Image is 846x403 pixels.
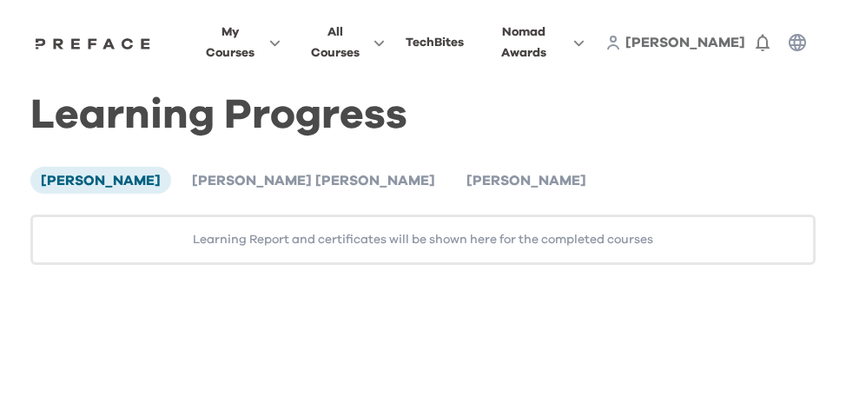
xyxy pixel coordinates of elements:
[485,22,563,63] span: Nomad Awards
[466,174,586,188] span: [PERSON_NAME]
[30,106,816,125] h1: Learning Progress
[192,174,435,188] span: [PERSON_NAME] [PERSON_NAME]
[196,21,287,64] button: My Courses
[625,32,745,53] a: [PERSON_NAME]
[41,174,161,188] span: [PERSON_NAME]
[406,32,464,53] div: TechBites
[479,21,590,64] button: Nomad Awards
[30,215,816,265] div: Learning Report and certificates will be shown here for the completed courses
[31,36,155,50] img: Preface Logo
[202,22,260,63] span: My Courses
[307,22,363,63] span: All Courses
[625,36,745,50] span: [PERSON_NAME]
[301,21,390,64] button: All Courses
